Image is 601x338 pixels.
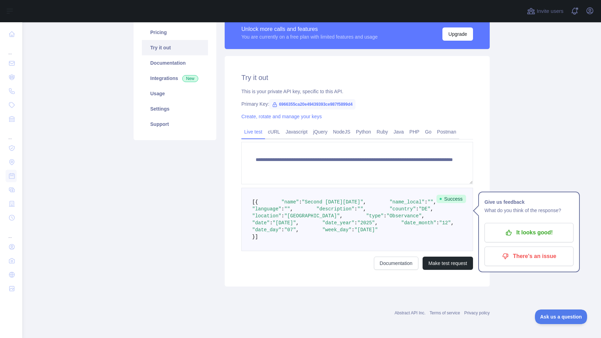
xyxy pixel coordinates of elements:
span: , [433,199,436,205]
span: "Observance" [387,213,422,219]
span: , [451,220,454,226]
span: : [354,206,357,212]
a: Documentation [374,257,418,270]
div: You are currently on a free plan with limited features and usage [241,33,378,40]
span: { [255,199,258,205]
h2: Try it out [241,73,473,82]
span: "[DATE]" [354,227,378,233]
span: , [422,213,424,219]
button: Invite users [526,6,565,17]
span: "" [427,199,433,205]
a: PHP [407,126,422,137]
span: [ [252,199,255,205]
a: Terms of service [430,311,460,315]
span: : [281,213,284,219]
a: Live test [241,126,265,137]
span: ] [255,234,258,240]
a: Javascript [283,126,310,137]
a: Abstract API Inc. [395,311,426,315]
span: : [425,199,427,205]
span: : [299,199,302,205]
a: Postman [434,126,459,137]
a: Try it out [142,40,208,55]
span: : [384,213,386,219]
span: "07" [284,227,296,233]
span: , [363,206,366,212]
p: What do you think of the response? [484,206,574,215]
span: "DE" [419,206,431,212]
span: : [281,206,284,212]
a: Create, rotate and manage your keys [241,114,322,119]
span: "" [357,206,363,212]
span: "12" [439,220,451,226]
span: , [431,206,433,212]
a: Pricing [142,25,208,40]
span: : [281,227,284,233]
h1: Give us feedback [484,198,574,206]
a: Settings [142,101,208,116]
a: Java [391,126,407,137]
span: , [290,206,293,212]
span: "date_day" [252,227,281,233]
span: "name_local" [390,199,425,205]
span: New [182,75,198,82]
span: , [375,220,378,226]
span: "date_month" [401,220,436,226]
span: : [270,220,272,226]
span: "" [284,206,290,212]
span: , [363,199,366,205]
span: "description" [316,206,354,212]
span: "location" [252,213,281,219]
span: 6966355ca20e49439393ce987f5899d4 [269,99,355,110]
span: "week_day" [322,227,352,233]
a: Go [422,126,434,137]
a: Documentation [142,55,208,71]
span: Invite users [537,7,563,15]
span: "[GEOGRAPHIC_DATA]" [284,213,340,219]
a: Usage [142,86,208,101]
div: Primary Key: [241,100,473,107]
a: jQuery [310,126,330,137]
a: NodeJS [330,126,353,137]
span: Success [436,195,466,203]
a: Ruby [374,126,391,137]
span: , [296,220,299,226]
span: : [436,220,439,226]
span: "language" [252,206,281,212]
a: Privacy policy [464,311,490,315]
div: Unlock more calls and features [241,25,378,33]
a: Integrations New [142,71,208,86]
button: Upgrade [442,27,473,41]
a: Support [142,116,208,132]
span: "[DATE]" [273,220,296,226]
span: : [416,206,419,212]
span: "date" [252,220,270,226]
span: } [252,234,255,240]
span: "2025" [358,220,375,226]
span: "country" [390,206,416,212]
iframe: Toggle Customer Support [535,309,587,324]
span: , [296,227,299,233]
span: : [352,227,354,233]
div: ... [6,127,17,140]
a: cURL [265,126,283,137]
a: Python [353,126,374,137]
button: Make test request [423,257,473,270]
span: , [340,213,343,219]
span: "Second [DATE][DATE]" [302,199,363,205]
div: This is your private API key, specific to this API. [241,88,473,95]
span: "name" [281,199,299,205]
span: "type" [366,213,384,219]
span: "date_year" [322,220,354,226]
span: : [354,220,357,226]
div: ... [6,42,17,56]
div: ... [6,225,17,239]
